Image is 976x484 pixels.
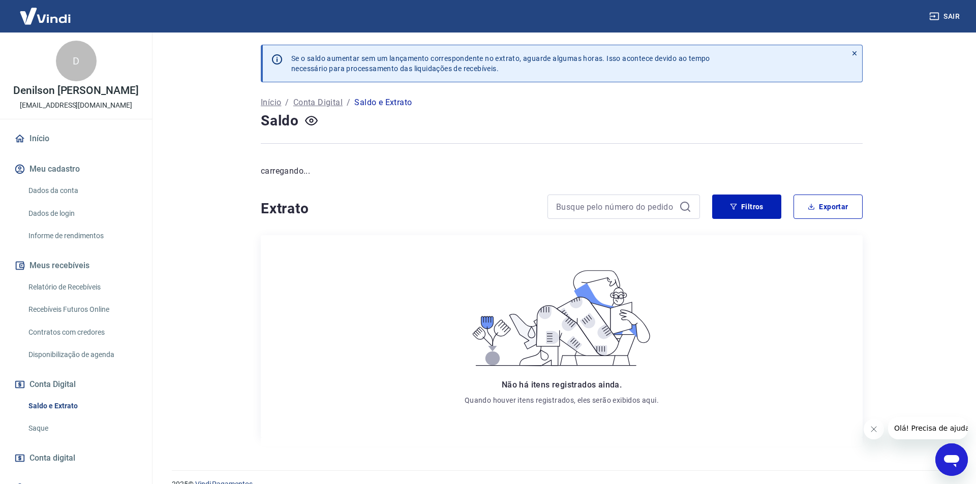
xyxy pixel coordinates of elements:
a: Disponibilização de agenda [24,344,140,365]
a: Recebíveis Futuros Online [24,299,140,320]
a: Informe de rendimentos [24,225,140,246]
a: Saque [24,418,140,439]
p: Quando houver itens registrados, eles serão exibidos aqui. [465,395,659,405]
a: Conta Digital [293,96,343,109]
p: Denilson [PERSON_NAME] [13,85,139,96]
p: [EMAIL_ADDRESS][DOMAIN_NAME] [20,100,132,111]
button: Exportar [794,195,863,219]
input: Busque pelo número do pedido [556,199,675,214]
iframe: Botão para abrir a janela de mensagens [935,443,968,476]
p: Saldo e Extrato [354,96,412,109]
div: D [56,41,97,81]
button: Filtros [712,195,781,219]
iframe: Mensagem da empresa [888,417,968,439]
button: Sair [927,7,964,26]
p: Se o saldo aumentar sem um lançamento correspondente no extrato, aguarde algumas horas. Isso acon... [291,53,710,74]
iframe: Fechar mensagem [864,419,884,439]
a: Conta digital [12,447,140,469]
p: / [285,96,289,109]
a: Início [12,127,140,150]
h4: Saldo [261,111,299,131]
a: Relatório de Recebíveis [24,277,140,298]
span: Olá! Precisa de ajuda? [6,7,85,15]
a: Dados de login [24,203,140,224]
a: Início [261,96,281,109]
span: Conta digital [29,451,75,465]
p: / [347,96,350,109]
a: Dados da conta [24,180,140,201]
p: carregando... [261,165,863,177]
a: Contratos com credores [24,322,140,343]
button: Conta Digital [12,373,140,396]
button: Meu cadastro [12,158,140,180]
h4: Extrato [261,199,535,219]
img: Vindi [12,1,78,31]
a: Saldo e Extrato [24,396,140,416]
span: Não há itens registrados ainda. [502,380,622,390]
button: Meus recebíveis [12,254,140,277]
